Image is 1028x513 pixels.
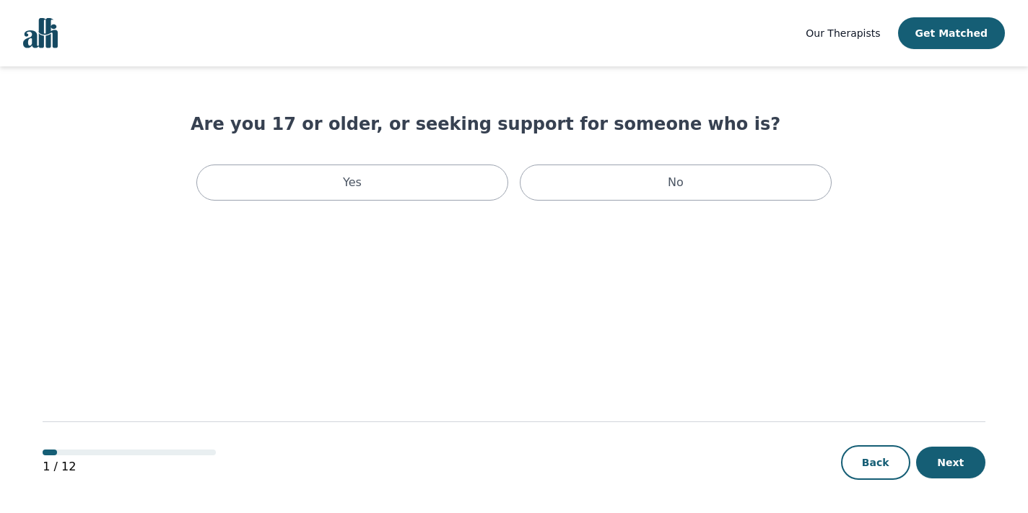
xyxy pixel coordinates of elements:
[806,25,880,42] a: Our Therapists
[898,17,1005,49] button: Get Matched
[841,445,910,480] button: Back
[668,174,684,191] p: No
[23,18,58,48] img: alli logo
[343,174,362,191] p: Yes
[43,458,216,475] p: 1 / 12
[806,27,880,39] span: Our Therapists
[916,447,985,478] button: Next
[191,113,837,136] h1: Are you 17 or older, or seeking support for someone who is?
